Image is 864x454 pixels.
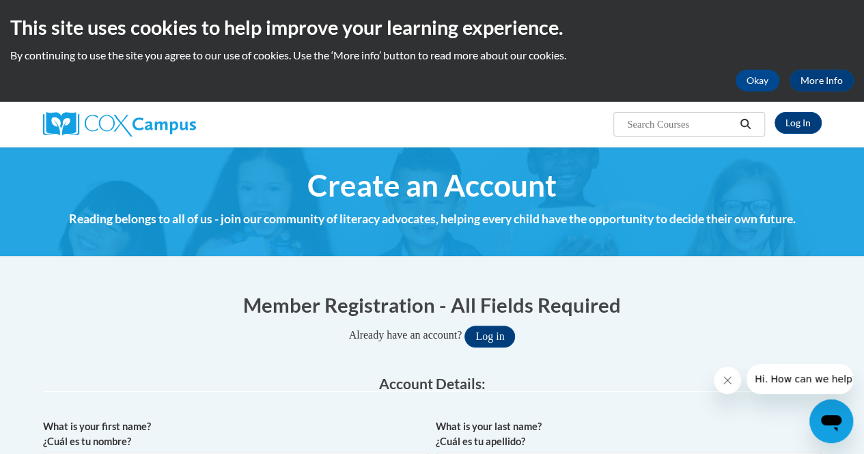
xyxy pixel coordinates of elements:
[307,167,557,203] span: Create an Account
[379,375,486,392] span: Account Details:
[43,112,196,137] img: Cox Campus
[464,326,515,347] button: Log in
[10,14,854,41] h2: This site uses cookies to help improve your learning experience.
[43,291,822,319] h1: Member Registration - All Fields Required
[43,210,822,228] h4: Reading belongs to all of us - join our community of literacy advocates, helping every child have...
[736,70,779,91] button: Okay
[10,48,854,63] p: By continuing to use the site you agree to our use of cookies. Use the ‘More info’ button to read...
[43,419,429,449] label: What is your first name? ¿Cuál es tu nombre?
[809,399,853,443] iframe: Button to launch messaging window
[714,367,741,394] iframe: Close message
[735,116,755,132] button: Search
[747,364,853,394] iframe: Message from company
[790,70,854,91] a: More Info
[626,116,735,132] input: Search Courses
[436,419,822,449] label: What is your last name? ¿Cuál es tu apellido?
[349,329,462,341] span: Already have an account?
[8,10,111,20] span: Hi. How can we help?
[775,112,822,134] a: Log In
